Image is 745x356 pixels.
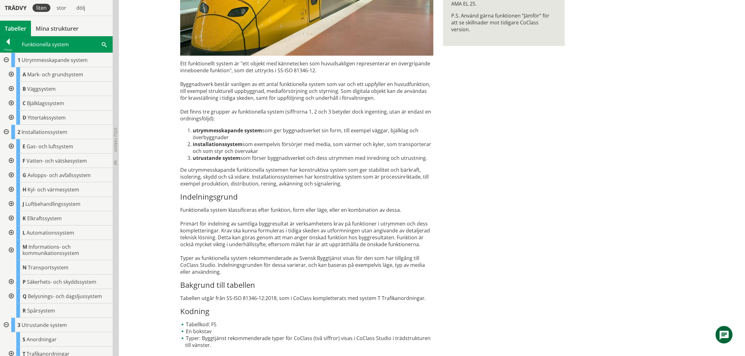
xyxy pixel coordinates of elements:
[180,328,433,335] li: En bokstav
[27,307,55,314] span: Spårsystem
[23,186,26,193] span: H
[23,172,26,179] span: G
[451,12,557,33] p: P.S. Använd gärna funktionen ”Jämför” för att se skillnader mot tidigare CoClass version.
[27,336,57,343] span: Anordningar
[180,335,433,348] li: Typer: Byggtjänst rekommenderade typer för CoClass (två siffror) visas i CoClass Studio i trädstr...
[27,143,73,150] span: Gas- och luftsystem
[27,85,56,92] span: Väggsystem
[23,71,26,78] span: A
[180,307,433,316] h3: Kodning
[23,85,26,92] span: B
[18,57,20,64] span: 1
[1,4,30,11] div: Trädvy
[27,229,74,236] span: Automationssystem
[180,280,433,290] h3: Bakgrund till tabellen
[33,4,50,12] div: liten
[23,157,25,164] span: F
[28,186,79,193] span: Kyl- och värmesystem
[193,127,433,141] li: som ger byggnadsverket sin form, till exempel väggar, bjälklag och överbyggnader
[23,243,79,257] span: Informations- och kommunikationssystem
[113,128,118,152] span: Dölj trädvy
[22,322,67,328] span: Utrustande system
[27,215,62,222] span: Elkraftssystem
[27,100,64,107] span: Bjälklagssystem
[23,143,25,150] span: E
[102,41,107,48] span: Sök i tabellen
[23,114,26,121] span: D
[22,57,88,64] span: Utrymmesskapande system
[0,47,16,52] div: Tillbaka
[28,293,102,300] span: Belysnings- och dagsljussystem
[31,21,83,36] a: Mina strukturer
[16,37,112,52] div: Funktionella system
[23,293,27,300] span: Q
[27,278,96,285] span: Säkerhets- och skyddssystem
[28,264,69,271] span: Transportsystem
[180,60,433,348] div: Ett funktionellt system är "ett objekt med kännetecken som huvudsakligen representerar en övergri...
[22,129,67,135] span: Installationssystem
[180,321,433,328] li: Tabellkod: FS
[23,201,24,207] span: J
[27,157,87,164] span: Vatten- och vätskesystem
[193,155,433,161] li: som förser byggnadsverket och dess utrymmen med inredning och utrustning.
[28,114,66,121] span: Yttertakssystem
[18,322,20,328] span: 3
[23,307,26,314] span: R
[18,129,20,135] span: 2
[23,278,26,285] span: P
[193,141,242,148] strong: installationssystem
[23,336,25,343] span: S
[180,192,433,201] h3: Indelningsgrund
[28,172,91,179] span: Avlopps- och avfallssystem
[193,141,433,155] li: som exempelvis försörjer med media, som värmer och kyler, som trans­porterar och som styr och öve...
[23,264,27,271] span: N
[193,127,262,134] strong: utrymmesskapande system
[23,243,27,250] span: M
[53,4,70,12] div: stor
[25,201,80,207] span: Luftbehandlingssystem
[27,71,83,78] span: Mark- och grundsystem
[193,155,240,161] strong: utrustande system
[23,100,26,107] span: C
[23,229,25,236] span: L
[73,4,89,12] div: dölj
[23,215,26,222] span: K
